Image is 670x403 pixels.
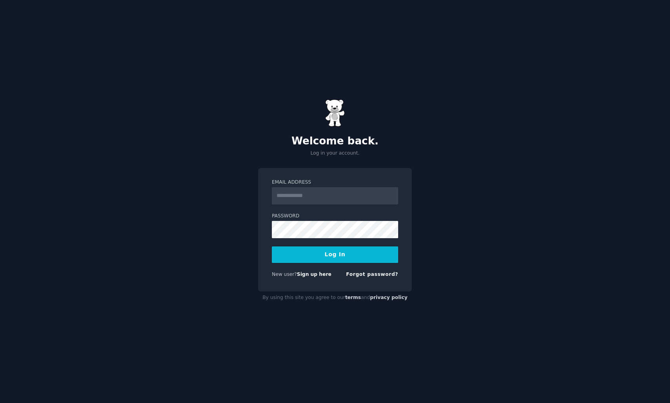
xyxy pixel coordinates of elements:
[345,295,361,300] a: terms
[258,150,412,157] p: Log in your account.
[258,135,412,148] h2: Welcome back.
[346,272,398,277] a: Forgot password?
[272,213,398,220] label: Password
[258,292,412,304] div: By using this site you agree to our and
[297,272,331,277] a: Sign up here
[272,246,398,263] button: Log In
[325,99,345,127] img: Gummy Bear
[272,272,297,277] span: New user?
[370,295,408,300] a: privacy policy
[272,179,398,186] label: Email Address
